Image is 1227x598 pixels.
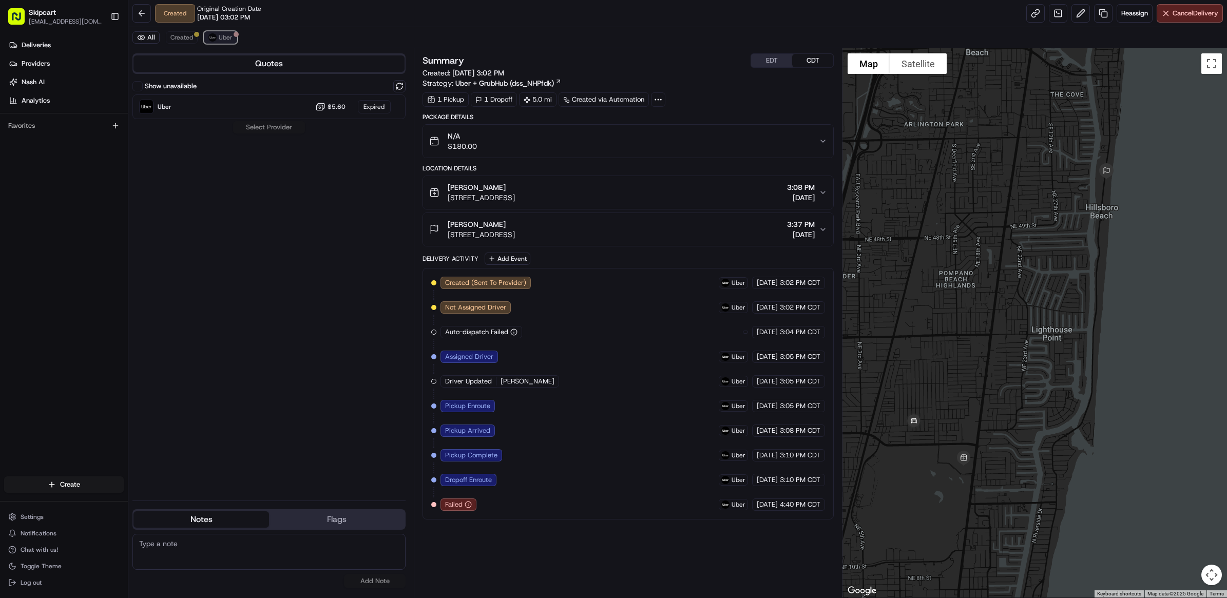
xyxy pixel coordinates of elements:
[721,451,730,459] img: uber-new-logo.jpeg
[6,145,83,163] a: 📗Knowledge Base
[721,377,730,385] img: uber-new-logo.jpeg
[423,255,478,263] div: Delivery Activity
[445,352,493,361] span: Assigned Driver
[133,55,405,72] button: Quotes
[757,377,778,386] span: [DATE]
[315,102,346,112] button: $5.60
[445,278,526,287] span: Created (Sent To Provider)
[1147,591,1203,596] span: Map data ©2025 Google
[780,426,820,435] span: 3:08 PM CDT
[757,327,778,337] span: [DATE]
[780,303,820,312] span: 3:02 PM CDT
[423,176,833,209] button: [PERSON_NAME][STREET_ADDRESS]3:08 PM[DATE]
[780,451,820,460] span: 3:10 PM CDT
[22,59,50,68] span: Providers
[204,31,237,44] button: Uber
[448,192,515,203] span: [STREET_ADDRESS]
[83,145,169,163] a: 💻API Documentation
[445,475,492,485] span: Dropoff Enroute
[848,53,890,74] button: Show street map
[1121,9,1148,18] span: Reassign
[4,92,128,109] a: Analytics
[721,427,730,435] img: uber-new-logo.jpeg
[21,578,42,587] span: Log out
[423,113,834,121] div: Package Details
[208,33,217,42] img: uber-new-logo.jpeg
[4,4,106,29] button: Skipcart[EMAIL_ADDRESS][DOMAIN_NAME]
[175,101,187,113] button: Start new chat
[519,92,557,107] div: 5.0 mi
[423,164,834,172] div: Location Details
[757,278,778,287] span: [DATE]
[757,401,778,411] span: [DATE]
[158,103,171,111] span: Uber
[87,150,95,158] div: 💻
[787,219,815,229] span: 3:37 PM
[845,584,879,597] a: Open this area in Google Maps (opens a new window)
[197,13,250,22] span: [DATE] 03:02 PM
[721,500,730,509] img: uber-new-logo.jpeg
[4,118,124,134] div: Favorites
[757,475,778,485] span: [DATE]
[1201,565,1222,585] button: Map camera controls
[780,278,820,287] span: 3:02 PM CDT
[501,377,554,386] span: [PERSON_NAME]
[721,476,730,484] img: uber-new-logo.jpeg
[29,7,56,17] span: Skipcart
[423,213,833,246] button: [PERSON_NAME][STREET_ADDRESS]3:37 PM[DATE]
[219,33,233,42] span: Uber
[4,543,124,557] button: Chat with us!
[780,475,820,485] span: 3:10 PM CDT
[35,98,168,108] div: Start new chat
[732,402,745,410] span: Uber
[792,54,833,67] button: CDT
[732,353,745,361] span: Uber
[780,401,820,411] span: 3:05 PM CDT
[423,92,469,107] div: 1 Pickup
[732,476,745,484] span: Uber
[4,55,128,72] a: Providers
[445,426,490,435] span: Pickup Arrived
[448,219,506,229] span: [PERSON_NAME]
[10,10,31,31] img: Nash
[455,78,562,88] a: Uber + GrubHub (dss_NHPfdk)
[4,510,124,524] button: Settings
[22,96,50,105] span: Analytics
[448,182,506,192] span: [PERSON_NAME]
[21,562,62,570] span: Toggle Theme
[133,511,269,528] button: Notes
[787,192,815,203] span: [DATE]
[721,279,730,287] img: uber-new-logo.jpeg
[732,427,745,435] span: Uber
[732,451,745,459] span: Uber
[445,377,492,386] span: Driver Updated
[21,513,44,521] span: Settings
[485,253,530,265] button: Add Event
[1210,591,1224,596] a: Terms (opens in new tab)
[4,476,124,493] button: Create
[845,584,879,597] img: Google
[423,125,833,158] button: N/A$180.00
[29,17,102,26] button: [EMAIL_ADDRESS][DOMAIN_NAME]
[328,103,346,111] span: $5.60
[452,68,504,78] span: [DATE] 3:02 PM
[35,108,130,117] div: We're available if you need us!
[780,500,820,509] span: 4:40 PM CDT
[423,78,562,88] div: Strategy:
[27,66,169,77] input: Clear
[1157,4,1223,23] button: CancelDelivery
[4,559,124,573] button: Toggle Theme
[757,500,778,509] span: [DATE]
[448,131,477,141] span: N/A
[445,303,506,312] span: Not Assigned Driver
[890,53,947,74] button: Show satellite imagery
[10,150,18,158] div: 📗
[170,33,193,42] span: Created
[787,182,815,192] span: 3:08 PM
[97,149,165,159] span: API Documentation
[732,279,745,287] span: Uber
[423,56,464,65] h3: Summary
[448,141,477,151] span: $180.00
[10,41,187,57] p: Welcome 👋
